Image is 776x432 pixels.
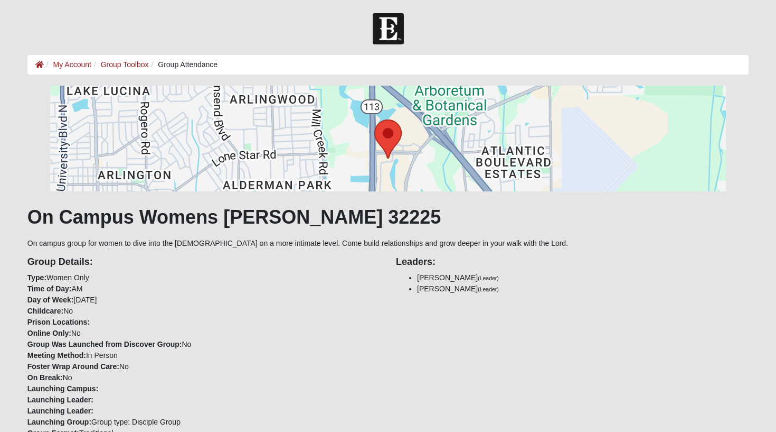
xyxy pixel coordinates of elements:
[27,362,119,371] strong: Foster Wrap Around Care:
[27,407,93,415] strong: Launching Leader:
[27,318,90,326] strong: Prison Locations:
[27,373,63,382] strong: On Break:
[27,396,93,404] strong: Launching Leader:
[27,256,380,268] h4: Group Details:
[417,272,749,283] li: [PERSON_NAME]
[478,275,499,281] small: (Leader)
[27,340,182,348] strong: Group Was Launched from Discover Group:
[27,351,86,360] strong: Meeting Method:
[396,256,749,268] h4: Leaders:
[27,307,63,315] strong: Childcare:
[27,206,749,228] h1: On Campus Womens [PERSON_NAME] 32225
[27,296,74,304] strong: Day of Week:
[101,60,149,69] a: Group Toolbox
[27,273,46,282] strong: Type:
[53,60,91,69] a: My Account
[373,13,404,44] img: Church of Eleven22 Logo
[27,329,71,337] strong: Online Only:
[27,284,72,293] strong: Time of Day:
[149,59,218,70] li: Group Attendance
[478,286,499,292] small: (Leader)
[417,283,749,295] li: [PERSON_NAME]
[27,384,99,393] strong: Launching Campus:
